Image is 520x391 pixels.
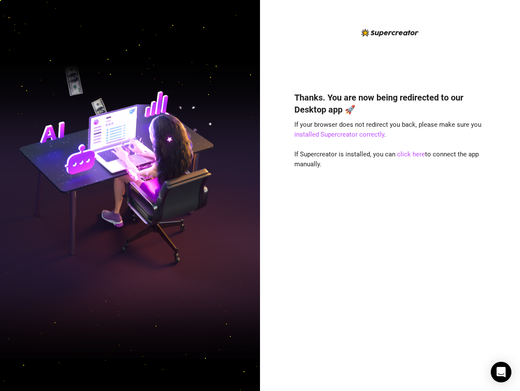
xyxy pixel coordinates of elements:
span: If your browser does not redirect you back, please make sure you . [294,121,481,139]
div: Open Intercom Messenger [491,362,511,382]
span: If Supercreator is installed, you can to connect the app manually. [294,150,479,168]
a: installed Supercreator correctly [294,131,384,138]
a: click here [397,150,425,158]
img: logo-BBDzfeDw.svg [361,29,419,37]
h4: Thanks. You are now being redirected to our Desktop app 🚀 [294,92,486,116]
